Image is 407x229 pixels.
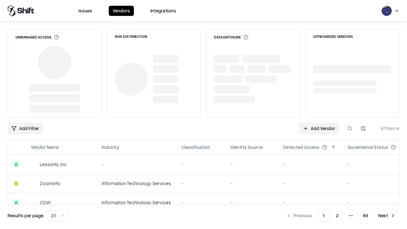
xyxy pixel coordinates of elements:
[109,6,134,16] button: Vendors
[317,210,330,221] button: 1
[348,161,406,168] div: -
[358,210,373,221] button: 49
[375,210,399,221] button: Next
[115,35,147,38] div: Risk Distribution
[283,144,320,150] div: Detected Access
[283,199,337,206] div: -
[13,161,19,168] div: A
[102,144,119,150] div: Industry
[8,123,43,134] button: Add Filter
[8,212,44,219] p: Results per page:
[231,144,263,150] div: Identity Source
[348,180,406,187] div: -
[102,180,171,187] div: Information Technology Services
[31,144,59,150] div: Vendor Name
[31,161,37,168] img: Lessonly, Inc.
[348,199,406,206] div: -
[181,180,220,187] div: -
[299,123,339,134] a: Add Vendor
[348,144,388,150] div: Governance Status
[374,125,399,132] div: 971 items
[331,210,344,221] button: 2
[16,35,59,40] div: Unmanaged Access
[40,161,67,168] div: Lessonly, Inc.
[31,180,37,187] img: ZoomInfo
[283,180,337,187] div: -
[282,210,399,221] nav: pagination
[283,161,337,168] div: -
[313,35,353,38] div: Offboarded Vendors
[147,6,180,16] button: Integrations
[13,180,19,187] div: B
[181,144,210,150] div: Classification
[181,161,220,168] div: -
[102,161,171,168] div: -
[13,199,19,206] div: A
[181,199,220,206] div: -
[214,35,248,40] div: Data Exposure
[231,199,273,206] div: -
[231,161,273,168] div: -
[31,199,37,206] img: CDW
[40,180,60,187] div: ZoomInfo
[40,199,51,206] div: CDW
[231,180,273,187] div: -
[75,6,96,16] button: Issues
[102,199,171,206] div: Information Technology Services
